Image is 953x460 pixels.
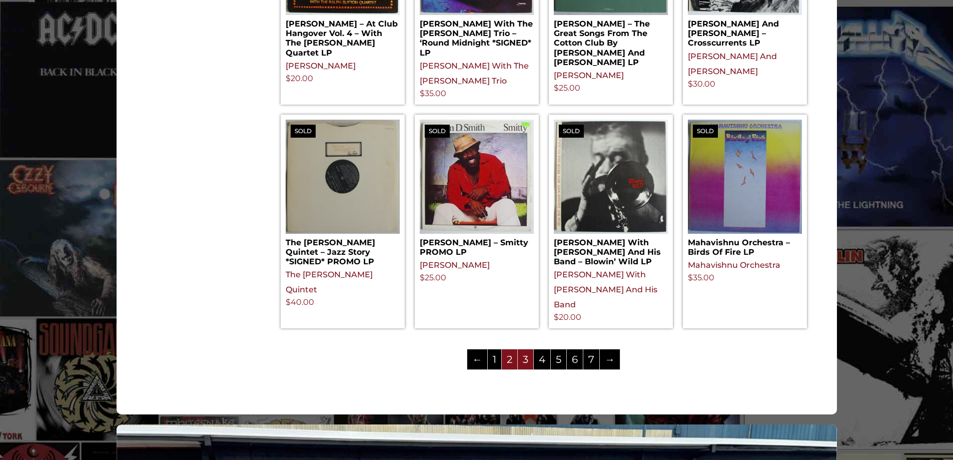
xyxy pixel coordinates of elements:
a: Page 7 [583,349,599,369]
a: Page 3 [518,349,533,369]
span: $ [286,297,291,307]
h2: [PERSON_NAME] With [PERSON_NAME] And His Band – Blowin’ Wild LP [554,234,668,267]
a: Page 1 [488,349,501,369]
bdi: 25.00 [420,273,446,282]
a: ← [467,349,487,369]
span: $ [554,312,559,322]
a: SoldThe [PERSON_NAME] Quintet – Jazz Story *SIGNED* PROMO LP [286,120,400,267]
h2: [PERSON_NAME] – The Great Songs From The Cotton Club By [PERSON_NAME] And [PERSON_NAME] LP [554,15,668,67]
span: $ [688,79,693,89]
a: [PERSON_NAME] [286,61,356,71]
bdi: 20.00 [286,74,313,83]
a: The [PERSON_NAME] Quintet [286,270,373,294]
span: Page 2 [502,349,517,369]
img: Mahavishnu Orchestra – Birds Of Fire LP [688,120,802,234]
a: Mahavishnu Orchestra [688,260,780,270]
span: $ [554,83,559,93]
span: $ [420,89,425,98]
a: Page 4 [534,349,550,369]
span: Sold [425,125,450,138]
img: Wild Bill Davison With Alex Welsh And His Band – Blowin' Wild LP [554,120,668,234]
h2: [PERSON_NAME] With The [PERSON_NAME] Trio – ‘Round Midnight *SIGNED* LP [420,15,534,58]
nav: Product Pagination [281,348,807,374]
img: William D. Smith – Smitty PROMO LP [420,120,534,234]
h2: [PERSON_NAME] – At Club Hangover Vol. 4 – With The [PERSON_NAME] Quartet LP [286,15,400,58]
span: $ [420,273,425,282]
a: [PERSON_NAME] With The [PERSON_NAME] Trio [420,61,529,86]
h2: [PERSON_NAME] – Smitty PROMO LP [420,234,534,257]
a: Sold[PERSON_NAME] – Smitty PROMO LP [420,120,534,257]
a: [PERSON_NAME] With [PERSON_NAME] And His Band [554,270,657,309]
img: The Ray Price Quintet – Jazz Story *SIGNED* PROMO LP [286,120,400,234]
a: [PERSON_NAME] [420,260,490,270]
span: $ [286,74,291,83]
h2: Mahavishnu Orchestra – Birds Of Fire LP [688,234,802,257]
h2: [PERSON_NAME] And [PERSON_NAME] – Crosscurrents LP [688,15,802,48]
a: Page 6 [567,349,583,369]
a: [PERSON_NAME] And [PERSON_NAME] [688,52,777,76]
a: SoldMahavishnu Orchestra – Birds Of Fire LP [688,120,802,257]
a: → [600,349,620,369]
bdi: 20.00 [554,312,581,322]
bdi: 40.00 [286,297,314,307]
span: Sold [693,125,718,138]
bdi: 35.00 [420,89,446,98]
bdi: 30.00 [688,79,715,89]
bdi: 25.00 [554,83,580,93]
span: $ [688,273,693,282]
a: [PERSON_NAME] [554,71,624,80]
a: Sold[PERSON_NAME] With [PERSON_NAME] And His Band – Blowin’ Wild LP [554,120,668,267]
h2: The [PERSON_NAME] Quintet – Jazz Story *SIGNED* PROMO LP [286,234,400,267]
span: Sold [559,125,584,138]
a: Page 5 [551,349,566,369]
span: Sold [291,125,316,138]
bdi: 35.00 [688,273,714,282]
